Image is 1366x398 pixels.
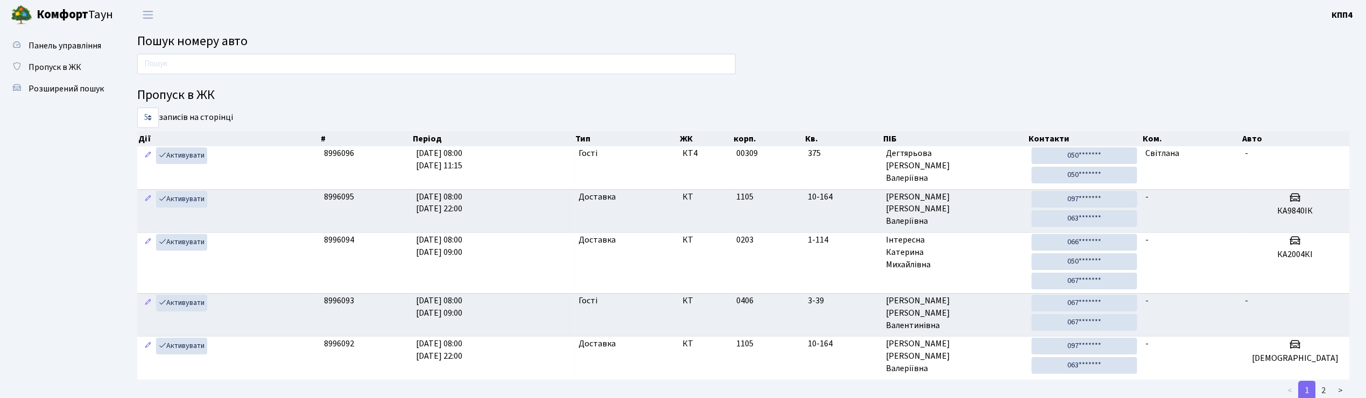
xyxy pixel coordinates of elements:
span: 1105 [737,191,754,203]
span: Інтересна Катерина Михайлівна [886,234,1024,271]
span: 8996093 [324,295,354,307]
th: Авто [1242,131,1350,146]
th: корп. [733,131,804,146]
span: 8996092 [324,338,354,350]
th: ПІБ [882,131,1028,146]
span: [PERSON_NAME] [PERSON_NAME] Валентинівна [886,295,1024,332]
a: Редагувати [142,147,154,164]
th: Тип [574,131,679,146]
span: КТ [683,234,728,246]
h5: [DEMOGRAPHIC_DATA] [1245,353,1346,364]
a: Пропуск в ЖК [5,56,113,78]
span: КТ [683,295,728,307]
span: Гості [579,295,597,307]
span: 10-164 [808,338,878,350]
span: - [1146,191,1149,203]
span: 0203 [737,234,754,246]
span: - [1146,234,1149,246]
span: 3-39 [808,295,878,307]
span: 8996096 [324,147,354,159]
span: Пропуск в ЖК [29,61,81,73]
a: Редагувати [142,295,154,311]
th: Ком. [1142,131,1241,146]
span: 00309 [737,147,758,159]
th: Період [412,131,574,146]
img: logo.png [11,4,32,26]
span: Пошук номеру авто [137,32,248,51]
span: - [1245,147,1249,159]
a: Активувати [156,338,207,354]
span: [DATE] 08:00 [DATE] 11:15 [416,147,462,172]
span: - [1146,295,1149,307]
span: 8996094 [324,234,354,246]
button: Переключити навігацію [135,6,161,24]
th: Дії [137,131,320,146]
span: [DATE] 08:00 [DATE] 09:00 [416,234,462,258]
span: КТ [683,338,728,350]
span: 1105 [737,338,754,350]
input: Пошук [137,54,736,74]
span: Світлана [1146,147,1180,159]
a: Активувати [156,234,207,251]
span: Розширений пошук [29,83,104,95]
h4: Пропуск в ЖК [137,88,1350,103]
span: 0406 [737,295,754,307]
span: Доставка [579,191,616,203]
span: КТ [683,191,728,203]
span: Таун [37,6,113,24]
span: 10-164 [808,191,878,203]
a: Активувати [156,191,207,208]
a: Редагувати [142,338,154,354]
span: [DATE] 08:00 [DATE] 09:00 [416,295,462,319]
select: записів на сторінці [137,108,159,128]
a: Активувати [156,147,207,164]
th: Контакти [1028,131,1142,146]
a: Редагувати [142,191,154,208]
span: - [1245,295,1249,307]
a: Панель управління [5,35,113,56]
span: - [1146,338,1149,350]
span: [DATE] 08:00 [DATE] 22:00 [416,338,462,362]
span: Дегтярьова [PERSON_NAME] Валеріївна [886,147,1024,184]
th: ЖК [679,131,733,146]
span: 1-114 [808,234,878,246]
span: 8996095 [324,191,354,203]
span: [DATE] 08:00 [DATE] 22:00 [416,191,462,215]
span: [PERSON_NAME] [PERSON_NAME] Валеріївна [886,338,1024,375]
a: КПП4 [1332,9,1353,22]
a: Редагувати [142,234,154,251]
th: Кв. [804,131,882,146]
a: Розширений пошук [5,78,113,99]
th: # [320,131,412,146]
h5: КА2004КІ [1245,250,1346,260]
span: КТ4 [683,147,728,160]
label: записів на сторінці [137,108,233,128]
span: 375 [808,147,878,160]
b: КПП4 [1332,9,1353,21]
span: Доставка [579,338,616,350]
span: Гості [579,147,597,160]
span: Панель управління [29,40,101,52]
h5: КА9840ІК [1245,206,1346,216]
span: Доставка [579,234,616,246]
a: Активувати [156,295,207,311]
span: [PERSON_NAME] [PERSON_NAME] Валеріївна [886,191,1024,228]
b: Комфорт [37,6,88,23]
